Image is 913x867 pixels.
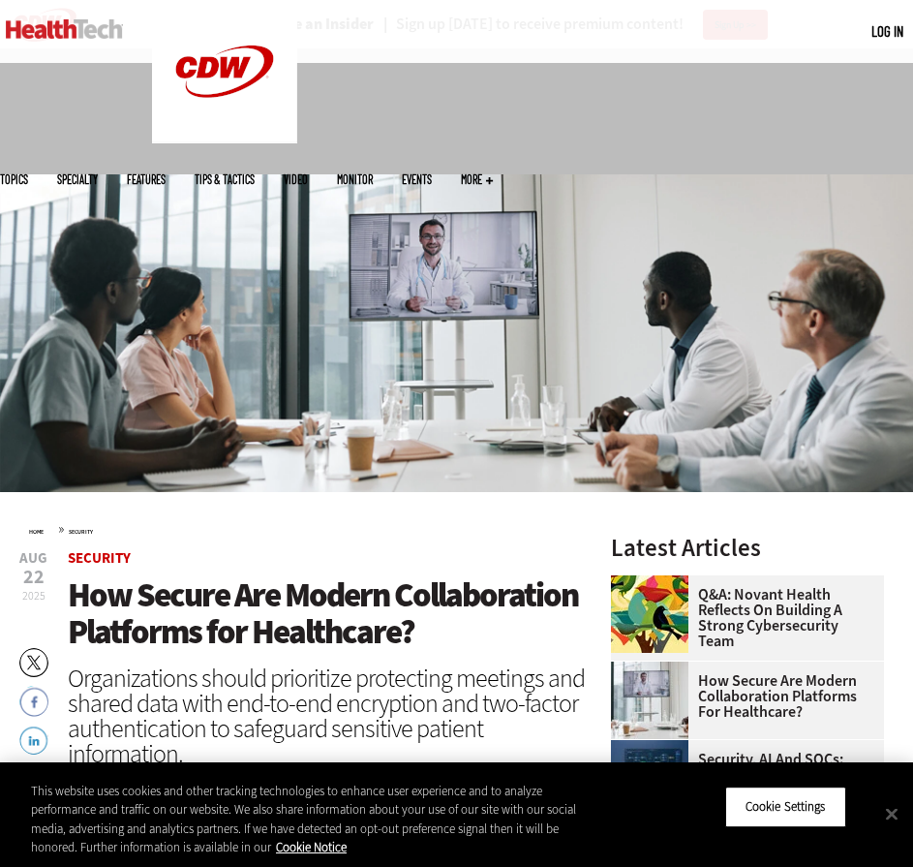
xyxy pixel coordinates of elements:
span: 2025 [22,588,46,604]
img: security team in high-tech computer room [611,740,688,818]
a: Q&A: Novant Health Reflects on Building a Strong Cybersecurity Team [611,587,872,649]
a: Tips & Tactics [195,173,255,185]
div: User menu [871,21,903,42]
a: Video [284,173,308,185]
span: How Secure Are Modern Collaboration Platforms for Healthcare? [68,573,578,655]
a: MonITor [337,173,373,185]
a: Security, AI and SOCs: What’s Relevant for Healthcare Organizations [611,752,872,798]
div: Organizations should prioritize protecting meetings and shared data with end-to-end encryption an... [68,666,593,766]
h3: Latest Articles [611,536,884,560]
a: How Secure Are Modern Collaboration Platforms for Healthcare? [611,673,872,720]
a: abstract illustration of a tree [611,575,698,591]
div: This website uses cookies and other tracking technologies to enhance user experience and to analy... [31,782,596,857]
a: Log in [871,22,903,40]
img: care team speaks with physician over conference call [611,662,688,739]
a: care team speaks with physician over conference call [611,662,698,677]
a: More information about your privacy [276,839,347,855]
span: Specialty [57,173,98,185]
a: security team in high-tech computer room [611,740,698,756]
a: Features [127,173,166,185]
button: Close [870,792,913,835]
span: Aug [19,551,47,566]
a: CDW [152,128,297,148]
a: Home [29,528,44,536]
a: Security [68,548,131,568]
div: » [29,521,593,537]
img: abstract illustration of a tree [611,575,688,653]
span: More [461,173,493,185]
a: Security [69,528,93,536]
span: 22 [19,568,47,587]
img: Home [6,19,123,39]
a: Events [402,173,432,185]
button: Cookie Settings [725,787,846,827]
